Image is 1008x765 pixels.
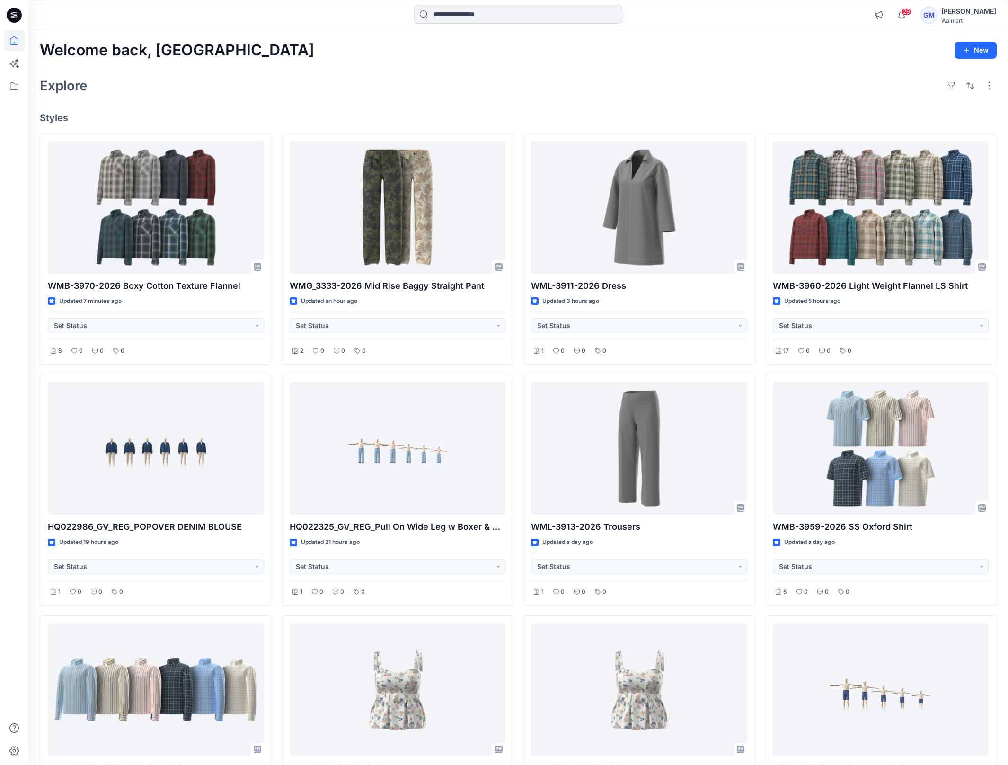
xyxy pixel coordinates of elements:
[59,296,122,306] p: Updated 7 minutes ago
[40,78,88,93] h2: Explore
[773,279,989,293] p: WMB-3960-2026 Light Weight Flannel LS Shirt
[531,520,747,534] p: WML-3913-2026 Trousers
[79,346,83,356] p: 0
[542,537,593,547] p: Updated a day ago
[941,6,996,17] div: [PERSON_NAME]
[531,141,747,274] a: WML-3911-2026 Dress
[846,587,849,597] p: 0
[773,623,989,756] a: HQ021852_GV_REG_DENIM SHORT
[58,587,61,597] p: 1
[955,42,997,59] button: New
[561,587,565,597] p: 0
[602,587,606,597] p: 0
[783,346,789,356] p: 17
[48,141,264,274] a: WMB-3970-2026 Boxy Cotton Texture Flannel
[290,382,506,515] a: HQ022325_GV_REG_Pull On Wide Leg w Boxer & Side Stripe
[541,587,544,597] p: 1
[48,520,264,534] p: HQ022986_GV_REG_POPOVER DENIM BLOUSE
[582,346,585,356] p: 0
[121,346,124,356] p: 0
[784,537,835,547] p: Updated a day ago
[531,382,747,515] a: WML-3913-2026 Trousers
[301,296,357,306] p: Updated an hour ago
[602,346,606,356] p: 0
[59,537,118,547] p: Updated 19 hours ago
[561,346,565,356] p: 0
[58,346,62,356] p: 8
[806,346,810,356] p: 0
[290,141,506,274] a: WMG_3333-2026 Mid Rise Baggy Straight Pant
[542,296,599,306] p: Updated 3 hours ago
[773,141,989,274] a: WMB-3960-2026 Light Weight Flannel LS Shirt
[804,587,808,597] p: 0
[531,279,747,293] p: WML-3911-2026 Dress
[78,587,81,597] p: 0
[119,587,123,597] p: 0
[941,17,996,24] div: Walmart
[825,587,829,597] p: 0
[341,346,345,356] p: 0
[784,296,840,306] p: Updated 5 hours ago
[531,623,747,756] a: WML-3951-2026 Tie Shoulder Top
[920,7,937,24] div: GM
[848,346,851,356] p: 0
[901,8,911,16] span: 29
[827,346,831,356] p: 0
[300,346,303,356] p: 2
[362,346,366,356] p: 0
[290,623,506,756] a: WML-3951-2026 Tie Shoulder Top
[541,346,544,356] p: 1
[98,587,102,597] p: 0
[361,587,365,597] p: 0
[290,279,506,293] p: WMG_3333-2026 Mid Rise Baggy Straight Pant
[48,279,264,293] p: WMB-3970-2026 Boxy Cotton Texture Flannel
[48,623,264,756] a: WMB-3958-2026 LS Oxford Shirt
[783,587,787,597] p: 6
[290,520,506,534] p: HQ022325_GV_REG_Pull On Wide Leg w Boxer & Side Stripe
[40,42,314,59] h2: Welcome back, [GEOGRAPHIC_DATA]
[100,346,104,356] p: 0
[582,587,585,597] p: 0
[301,537,360,547] p: Updated 21 hours ago
[340,587,344,597] p: 0
[773,382,989,515] a: WMB-3959-2026 SS Oxford Shirt
[48,382,264,515] a: HQ022986_GV_REG_POPOVER DENIM BLOUSE
[320,346,324,356] p: 0
[40,112,997,124] h4: Styles
[300,587,302,597] p: 1
[773,520,989,534] p: WMB-3959-2026 SS Oxford Shirt
[319,587,323,597] p: 0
